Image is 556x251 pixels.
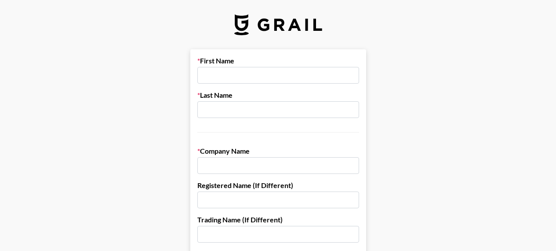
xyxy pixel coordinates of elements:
[197,56,359,65] label: First Name
[197,147,359,155] label: Company Name
[197,91,359,100] label: Last Name
[234,14,322,35] img: Grail Talent Logo
[197,215,359,224] label: Trading Name (If Different)
[197,181,359,190] label: Registered Name (If Different)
